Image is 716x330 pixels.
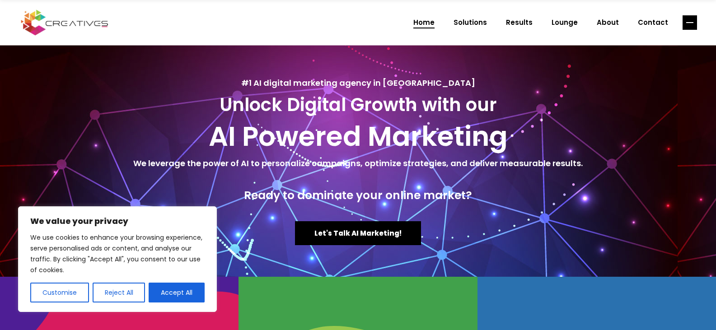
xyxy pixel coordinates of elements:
div: We value your privacy [18,206,217,312]
a: Lounge [542,11,587,34]
span: Contact [638,11,668,34]
span: About [597,11,619,34]
span: Home [413,11,435,34]
h3: Unlock Digital Growth with our [9,94,707,116]
button: Accept All [149,283,205,302]
h4: Ready to dominate your online market? [9,189,707,202]
span: Solutions [454,11,487,34]
button: Reject All [93,283,145,302]
span: Let's Talk AI Marketing! [314,228,402,238]
a: Let's Talk AI Marketing! [295,221,421,245]
a: Contact [628,11,678,34]
a: Home [404,11,444,34]
p: We value your privacy [30,216,205,227]
p: We use cookies to enhance your browsing experience, serve personalised ads or content, and analys... [30,232,205,275]
span: Results [506,11,533,34]
img: Creatives [19,9,110,37]
h5: #1 AI digital marketing agency in [GEOGRAPHIC_DATA] [9,77,707,89]
h2: AI Powered Marketing [9,120,707,153]
a: link [683,15,697,30]
a: Results [496,11,542,34]
button: Customise [30,283,89,302]
h5: We leverage the power of AI to personalize campaigns, optimize strategies, and deliver measurable... [9,157,707,170]
a: About [587,11,628,34]
a: Solutions [444,11,496,34]
span: Lounge [552,11,578,34]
